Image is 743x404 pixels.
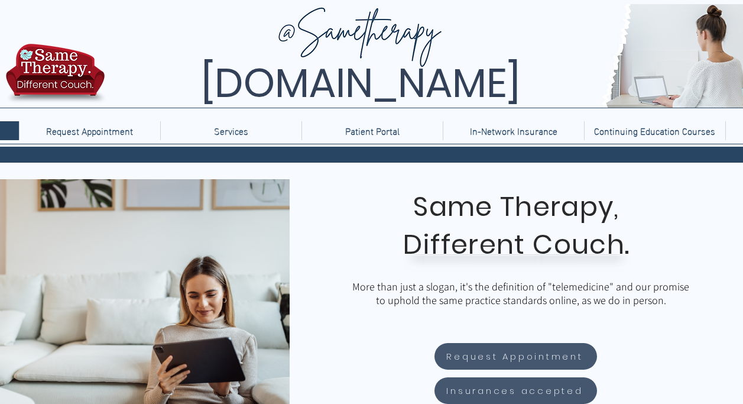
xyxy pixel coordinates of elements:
p: Request Appointment [40,121,139,140]
a: Patient Portal [301,121,443,140]
div: Services [160,121,301,140]
span: Request Appointment [446,350,583,363]
span: Different Couch. [403,226,630,263]
img: TBH.US [2,42,108,112]
a: Request Appointment [434,343,597,370]
p: Continuing Education Courses [588,121,721,140]
span: Same Therapy, [413,188,619,225]
p: In-Network Insurance [464,121,563,140]
a: Request Appointment [19,121,160,140]
a: Insurances accepted [434,377,597,404]
span: Insurances accepted [446,384,583,397]
p: Services [208,121,254,140]
p: Patient Portal [339,121,405,140]
span: [DOMAIN_NAME] [201,55,520,111]
a: In-Network Insurance [443,121,584,140]
p: More than just a slogan, it's the definition of "telemedicine" and our promise to uphold the same... [349,280,692,307]
a: Continuing Education Courses [584,121,725,140]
